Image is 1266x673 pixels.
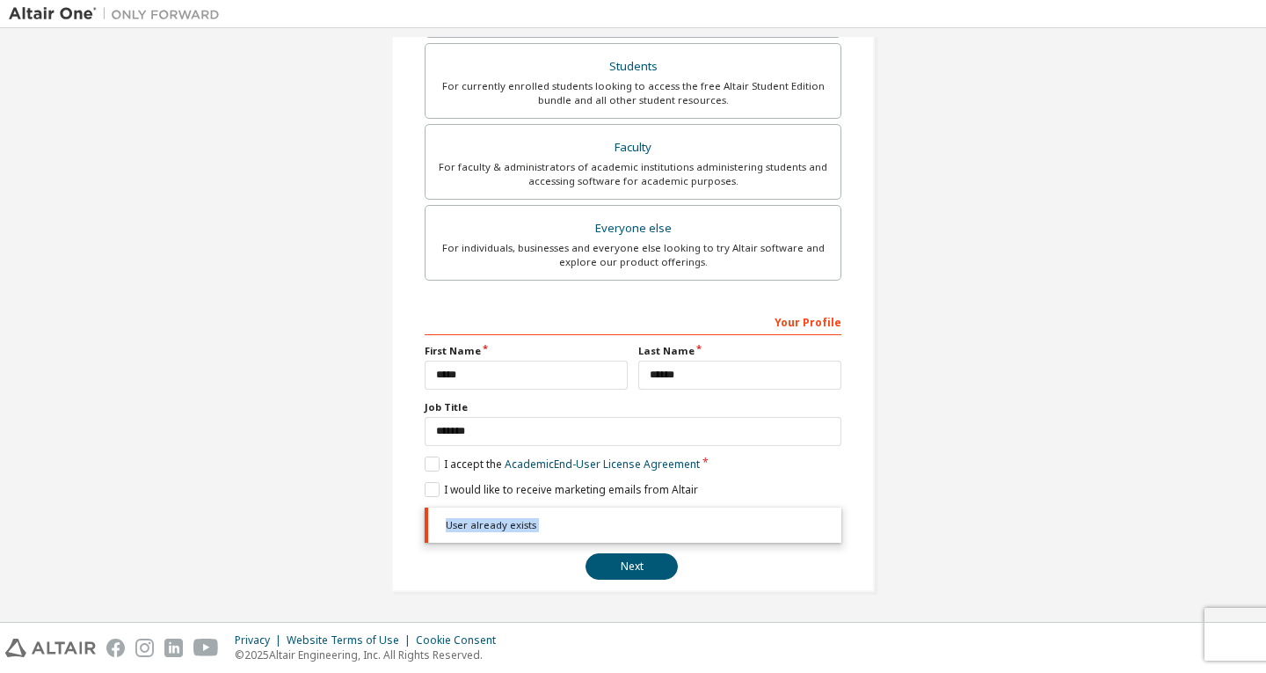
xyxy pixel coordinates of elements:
[436,241,830,269] div: For individuals, businesses and everyone else looking to try Altair software and explore our prod...
[505,457,700,472] a: Academic End-User License Agreement
[425,457,700,472] label: I accept the
[425,482,698,497] label: I would like to receive marketing emails from Altair
[436,160,830,188] div: For faculty & administrators of academic institutions administering students and accessing softwa...
[586,553,678,580] button: Next
[193,639,219,657] img: youtube.svg
[425,508,841,543] div: User already exists
[638,344,841,358] label: Last Name
[9,5,229,23] img: Altair One
[425,307,841,335] div: Your Profile
[436,135,830,160] div: Faculty
[135,639,154,657] img: instagram.svg
[5,639,96,657] img: altair_logo.svg
[106,639,125,657] img: facebook.svg
[287,633,416,647] div: Website Terms of Use
[235,647,506,662] p: © 2025 Altair Engineering, Inc. All Rights Reserved.
[436,216,830,241] div: Everyone else
[416,633,506,647] div: Cookie Consent
[164,639,183,657] img: linkedin.svg
[425,400,841,414] label: Job Title
[436,79,830,107] div: For currently enrolled students looking to access the free Altair Student Edition bundle and all ...
[235,633,287,647] div: Privacy
[436,55,830,79] div: Students
[425,344,628,358] label: First Name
